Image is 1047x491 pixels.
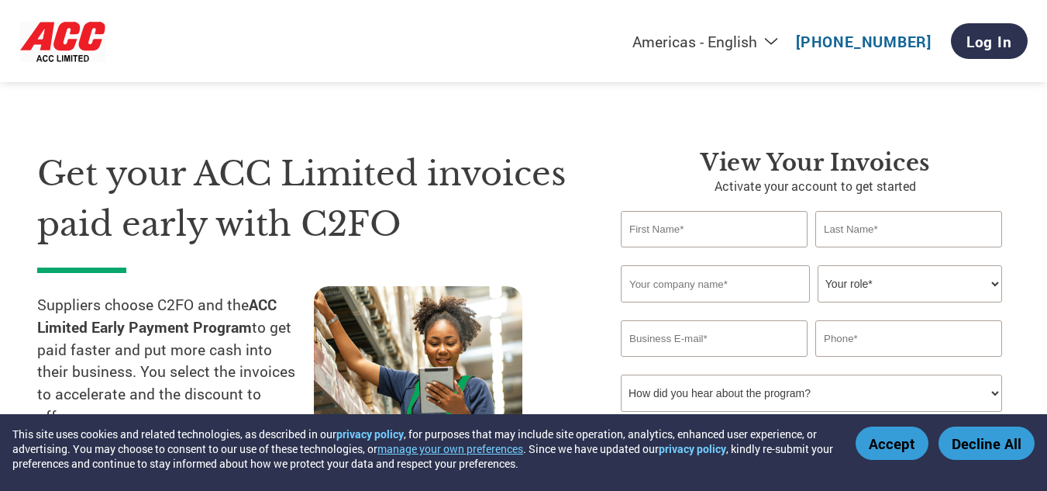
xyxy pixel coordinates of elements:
h3: View Your Invoices [621,149,1010,177]
div: Invalid first name or first name is too long [621,249,808,259]
div: This site uses cookies and related technologies, as described in our , for purposes that may incl... [12,427,833,471]
h1: Get your ACC Limited invoices paid early with C2FO [37,149,574,249]
a: [PHONE_NUMBER] [796,32,932,51]
input: Last Name* [815,211,1002,247]
select: Title/Role [818,265,1002,303]
p: Activate your account to get started [621,177,1010,195]
input: Invalid Email format [621,320,808,357]
strong: ACC Limited Early Payment Program [37,295,277,337]
input: Your company name* [621,265,810,303]
div: Invalid company name or company name is too long [621,304,1002,314]
div: Inavlid Email Address [621,358,808,368]
button: manage your own preferences [377,441,523,456]
button: Accept [856,427,928,460]
a: privacy policy [659,441,726,456]
input: Phone* [815,320,1002,357]
img: ACC Limited [20,20,105,63]
button: Decline All [939,427,1035,460]
a: privacy policy [336,427,404,441]
div: Inavlid Phone Number [815,358,1002,368]
p: Suppliers choose C2FO and the to get paid faster and put more cash into their business. You selec... [37,294,314,428]
div: Invalid last name or last name is too long [815,249,1002,259]
input: First Name* [621,211,808,247]
img: supply chain worker [314,286,522,439]
a: Log In [951,23,1028,59]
